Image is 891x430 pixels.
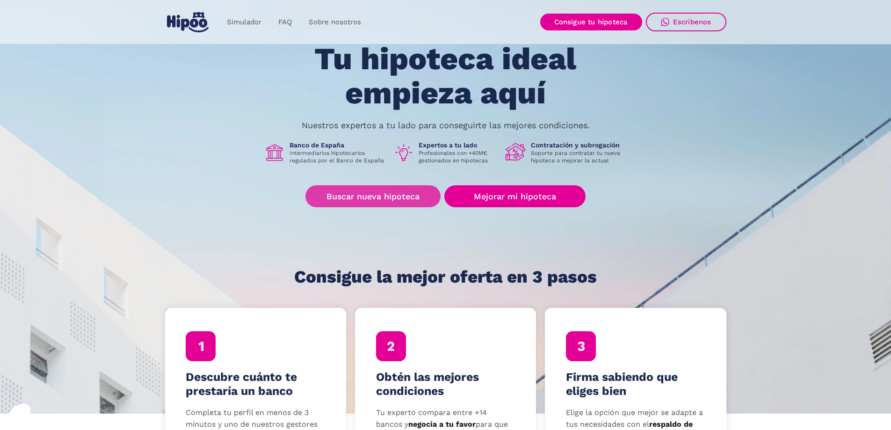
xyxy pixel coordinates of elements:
[444,185,585,207] a: Mejorar mi hipoteca
[218,13,270,31] a: Simulador
[531,149,627,164] p: Soporte para contratar tu nueva hipoteca o mejorar la actual
[566,370,705,398] h4: Firma sabiendo que eliges bien
[302,122,590,129] p: Nuestros expertos a tu lado para conseguirte las mejores condiciones.
[186,370,325,398] h4: Descubre cuánto te prestaría un banco
[419,141,498,149] h1: Expertos a tu lado
[268,42,623,110] h1: Tu hipoteca ideal empieza aquí
[300,13,369,31] a: Sobre nosotros
[290,149,386,164] p: Intermediarios hipotecarios regulados por el Banco de España
[305,185,441,207] a: Buscar nueva hipoteca
[531,141,627,149] h1: Contratación y subrogación
[408,420,476,429] strong: negocia a tu favor
[165,8,211,36] a: home
[376,370,515,398] h4: Obtén las mejores condiciones
[673,18,711,26] div: Escríbenos
[540,14,642,30] a: Consigue tu hipoteca
[270,13,300,31] a: FAQ
[646,13,726,31] a: Escríbenos
[294,268,597,286] h1: Consigue la mejor oferta en 3 pasos
[290,141,386,149] h1: Banco de España
[419,149,498,164] p: Profesionales con +40M€ gestionados en hipotecas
